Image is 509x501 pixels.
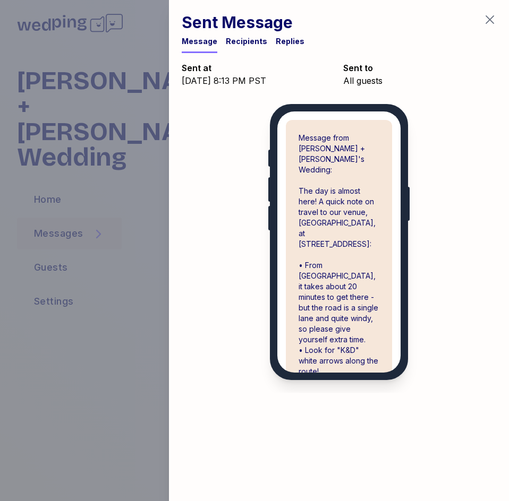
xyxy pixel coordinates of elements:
[182,62,335,74] div: Sent at
[343,62,496,74] div: Sent to
[182,36,217,47] div: Message
[343,74,496,87] div: All guests
[226,36,267,47] div: Recipients
[182,74,335,87] div: [DATE] 8:13 PM PST
[276,36,304,47] div: Replies
[182,13,304,32] h1: Sent Message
